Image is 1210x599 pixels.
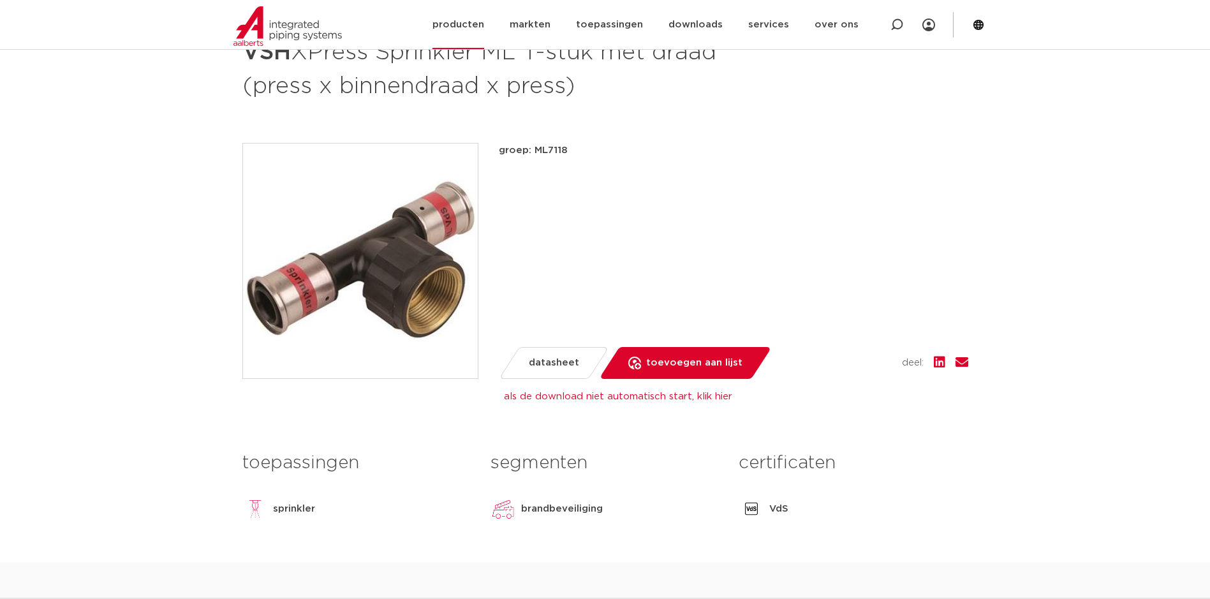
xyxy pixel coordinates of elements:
strong: VSH [242,41,291,64]
h3: toepassingen [242,450,471,476]
p: brandbeveiliging [521,501,603,517]
h1: XPress Sprinkler ML T-stuk met draad (press x binnendraad x press) [242,33,721,102]
h3: certificaten [739,450,968,476]
span: toevoegen aan lijst [646,353,742,373]
p: VdS [769,501,788,517]
a: datasheet [498,347,609,379]
a: als de download niet automatisch start, klik hier [504,392,732,401]
span: datasheet [529,353,579,373]
p: sprinkler [273,501,315,517]
img: Product Image for VSH XPress Sprinkler ML T-stuk met draad (press x binnendraad x press) [243,144,478,378]
img: brandbeveiliging [491,496,516,522]
img: sprinkler [242,496,268,522]
h3: segmenten [491,450,719,476]
p: groep: ML7118 [499,143,968,158]
img: VdS [739,496,764,522]
span: deel: [902,355,924,371]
